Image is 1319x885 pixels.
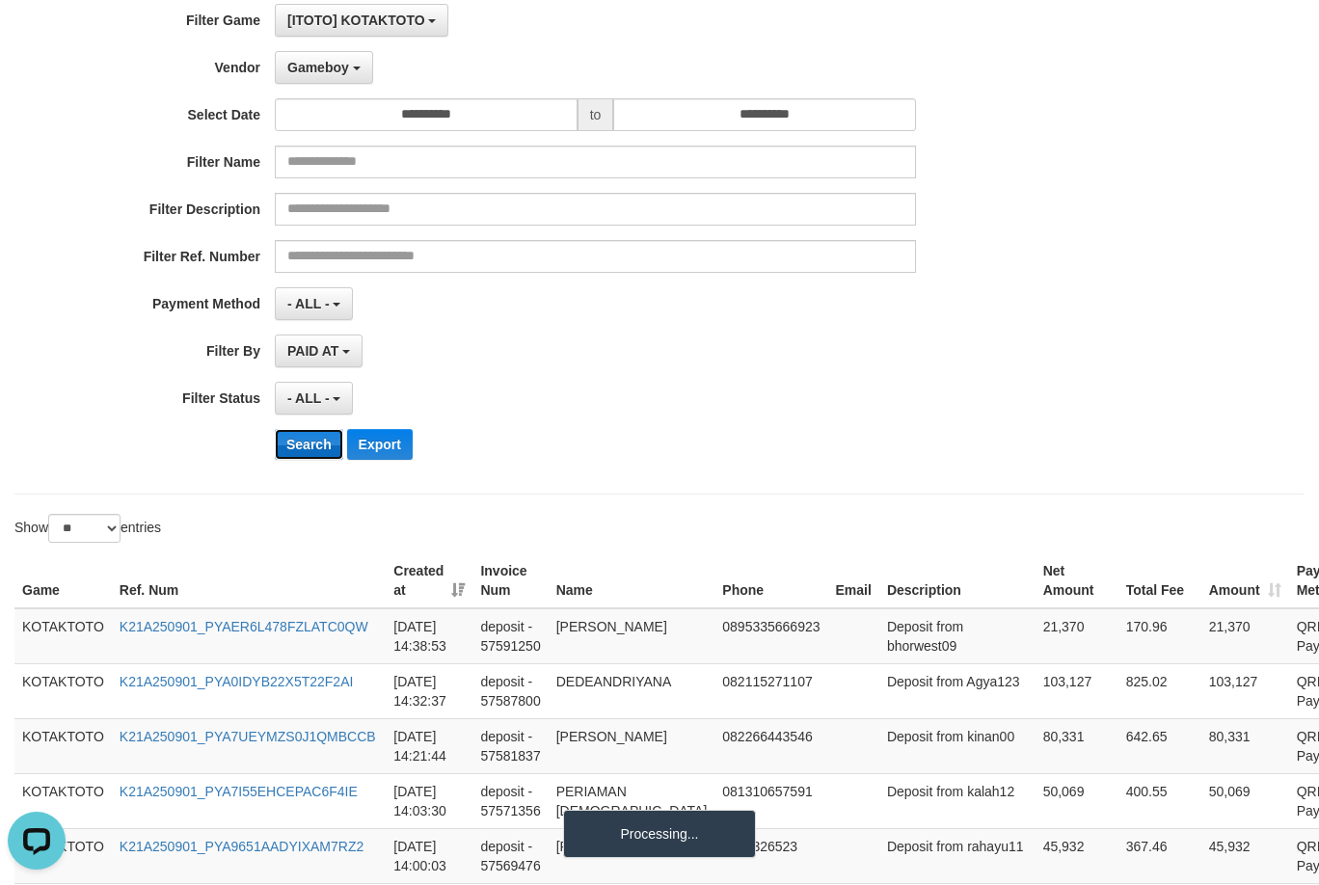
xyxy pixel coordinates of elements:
[472,553,548,608] th: Invoice Num
[112,553,386,608] th: Ref. Num
[1201,608,1289,664] td: 21,370
[879,663,1036,718] td: Deposit from Agya123
[14,663,112,718] td: KOTAKTOTO
[1118,553,1201,608] th: Total Fee
[287,13,425,28] span: [ITOTO] KOTAKTOTO
[879,553,1036,608] th: Description
[14,608,112,664] td: KOTAKTOTO
[386,773,472,828] td: [DATE] 14:03:30
[1118,608,1201,664] td: 170.96
[287,390,330,406] span: - ALL -
[8,8,66,66] button: Open LiveChat chat widget
[1036,663,1118,718] td: 103,127
[563,810,756,858] div: Processing...
[1036,718,1118,773] td: 80,331
[1118,718,1201,773] td: 642.65
[714,663,827,718] td: 082115271107
[714,718,827,773] td: 082266443546
[1201,828,1289,883] td: 45,932
[549,718,715,773] td: [PERSON_NAME]
[347,429,413,460] button: Export
[1118,663,1201,718] td: 825.02
[1201,718,1289,773] td: 80,331
[714,828,827,883] td: 0856326523
[120,839,363,854] a: K21A250901_PYA9651AADYIXAM7RZ2
[287,296,330,311] span: - ALL -
[120,784,358,799] a: K21A250901_PYA7I55EHCEPAC6F4IE
[120,674,354,689] a: K21A250901_PYA0IDYB22X5T22F2AI
[549,773,715,828] td: PERIAMAN [DEMOGRAPHIC_DATA]
[1036,608,1118,664] td: 21,370
[120,729,376,744] a: K21A250901_PYA7UEYMZS0J1QMBCCB
[386,663,472,718] td: [DATE] 14:32:37
[472,828,548,883] td: deposit - 57569476
[1201,773,1289,828] td: 50,069
[1201,553,1289,608] th: Amount: activate to sort column ascending
[879,828,1036,883] td: Deposit from rahayu11
[578,98,614,131] span: to
[14,553,112,608] th: Game
[714,553,827,608] th: Phone
[879,773,1036,828] td: Deposit from kalah12
[1036,828,1118,883] td: 45,932
[14,773,112,828] td: KOTAKTOTO
[1118,828,1201,883] td: 367.46
[1036,773,1118,828] td: 50,069
[714,608,827,664] td: 0895335666923
[472,663,548,718] td: deposit - 57587800
[386,828,472,883] td: [DATE] 14:00:03
[275,51,373,84] button: Gameboy
[275,287,353,320] button: - ALL -
[549,553,715,608] th: Name
[386,553,472,608] th: Created at: activate to sort column ascending
[828,553,879,608] th: Email
[472,608,548,664] td: deposit - 57591250
[14,514,161,543] label: Show entries
[275,335,363,367] button: PAID AT
[879,718,1036,773] td: Deposit from kinan00
[1036,553,1118,608] th: Net Amount
[549,828,715,883] td: [PERSON_NAME]
[275,382,353,415] button: - ALL -
[549,663,715,718] td: DEDEANDRIYANA
[472,718,548,773] td: deposit - 57581837
[386,718,472,773] td: [DATE] 14:21:44
[275,4,448,37] button: [ITOTO] KOTAKTOTO
[879,608,1036,664] td: Deposit from bhorwest09
[120,619,368,634] a: K21A250901_PYAER6L478FZLATC0QW
[472,773,548,828] td: deposit - 57571356
[48,514,121,543] select: Showentries
[386,608,472,664] td: [DATE] 14:38:53
[287,343,338,359] span: PAID AT
[1201,663,1289,718] td: 103,127
[549,608,715,664] td: [PERSON_NAME]
[714,773,827,828] td: 081310657591
[1118,773,1201,828] td: 400.55
[14,718,112,773] td: KOTAKTOTO
[275,429,343,460] button: Search
[287,60,349,75] span: Gameboy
